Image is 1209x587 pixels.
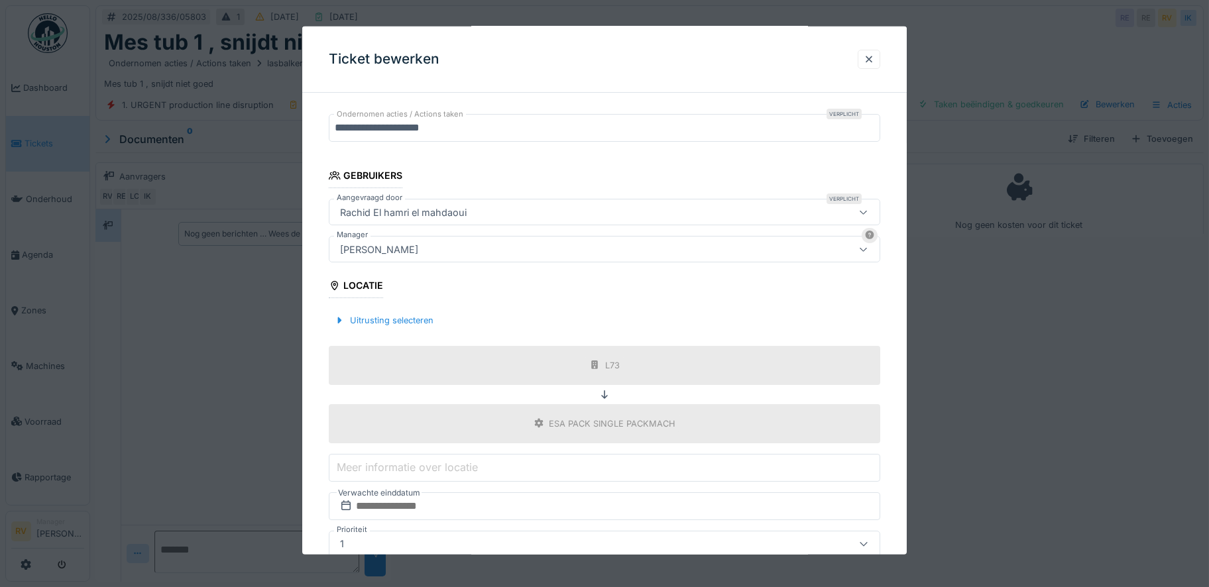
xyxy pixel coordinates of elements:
[334,192,405,203] label: Aangevraagd door
[329,276,383,298] div: Locatie
[334,229,371,240] label: Manager
[329,51,439,68] h3: Ticket bewerken
[335,205,472,219] div: Rachid El hamri el mahdaoui
[337,486,422,500] label: Verwachte einddatum
[334,109,466,120] label: Ondernomen acties / Actions taken
[334,524,370,535] label: Prioriteit
[329,166,402,188] div: Gebruikers
[549,417,676,430] div: ESA PACK SINGLE PACKMACH
[827,193,862,204] div: Verplicht
[334,459,481,475] label: Meer informatie over locatie
[335,537,349,551] div: 1
[605,359,620,372] div: L73
[335,242,424,256] div: [PERSON_NAME]
[827,109,862,119] div: Verplicht
[329,311,439,329] div: Uitrusting selecteren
